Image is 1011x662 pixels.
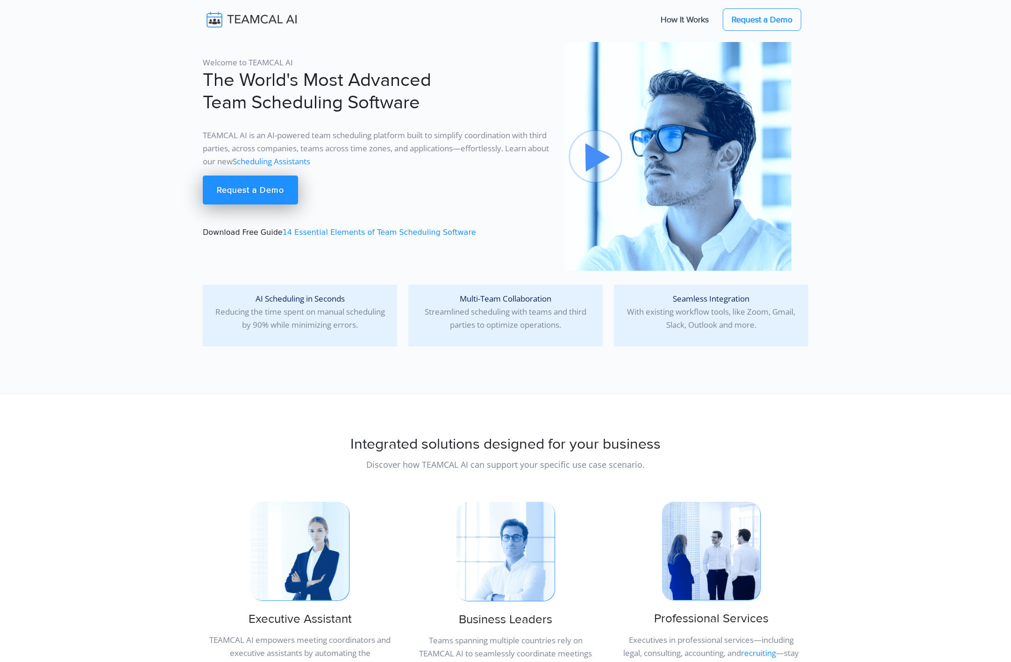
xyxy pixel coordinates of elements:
[203,176,298,204] a: Request a Demo
[203,612,397,627] h3: Executive Assistant
[416,292,595,331] p: Streamlined scheduling with teams and third parties to optimize operations.
[621,292,801,331] p: With existing workflow tools, like Zoom, Gmail, Slack, Outlook and more.
[741,648,776,658] a: recruiting
[283,228,476,237] a: 14 Essential Elements of Team Scheduling Software
[203,436,808,453] h2: Integrated solutions designed for your business
[673,293,749,304] span: Seamless Integration
[460,293,551,304] span: Multi-Team Collaboration
[203,56,551,69] p: Welcome to TEAMCAL AI
[197,42,557,271] div: Download Free Guide
[662,502,760,600] img: pic
[203,129,551,168] p: TEAMCAL AI is an AI-powered team scheduling platform built to simplify coordination with third pa...
[256,293,345,304] span: AI Scheduling in Seconds
[233,156,310,167] a: Scheduling Assistants
[651,10,718,29] a: How It Works
[562,42,791,271] img: pic
[408,613,603,627] h3: Business Leaders
[456,502,555,600] img: pic
[723,8,801,31] a: Request a Demo
[614,612,808,626] h3: Professional Services
[203,69,551,114] h1: The World's Most Advanced Team Scheduling Software
[203,458,808,471] p: Discover how TEAMCAL AI can support your specific use case scenario.
[210,292,390,331] p: Reducing the time spent on manual scheduling by 90% while minimizing errors.
[251,502,349,600] img: pic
